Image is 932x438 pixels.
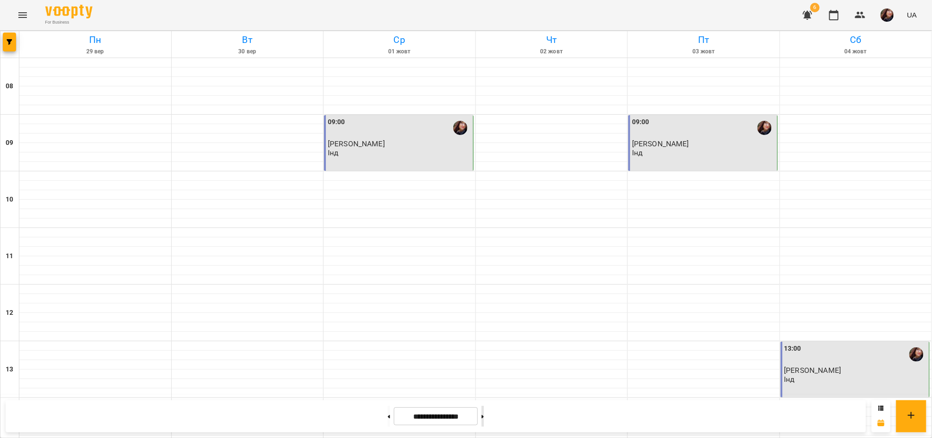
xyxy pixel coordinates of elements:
[6,364,13,375] h6: 13
[903,6,921,24] button: UA
[453,121,467,135] img: Олена Старченко
[325,47,474,56] h6: 01 жовт
[21,33,170,47] h6: Пн
[6,251,13,261] h6: 11
[629,47,778,56] h6: 03 жовт
[784,344,802,354] label: 13:00
[629,33,778,47] h6: Пт
[784,366,841,375] span: [PERSON_NAME]
[328,117,345,127] label: 09:00
[632,149,642,157] p: Інд
[6,308,13,318] h6: 12
[45,5,92,18] img: Voopty Logo
[11,4,34,26] button: Menu
[909,347,924,362] img: Олена Старченко
[810,3,820,12] span: 6
[6,138,13,148] h6: 09
[784,375,795,383] p: Інд
[907,10,917,20] span: UA
[325,33,474,47] h6: Ср
[6,81,13,92] h6: 08
[477,47,626,56] h6: 02 жовт
[632,117,649,127] label: 09:00
[21,47,170,56] h6: 29 вер
[6,194,13,205] h6: 10
[782,47,931,56] h6: 04 жовт
[757,121,772,135] img: Олена Старченко
[173,47,322,56] h6: 30 вер
[632,139,689,148] span: [PERSON_NAME]
[328,149,338,157] p: Інд
[45,19,92,25] span: For Business
[881,8,894,22] img: f61110628bd5330013bfb8ce8251fa0e.png
[782,33,931,47] h6: Сб
[328,139,385,148] span: [PERSON_NAME]
[173,33,322,47] h6: Вт
[477,33,626,47] h6: Чт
